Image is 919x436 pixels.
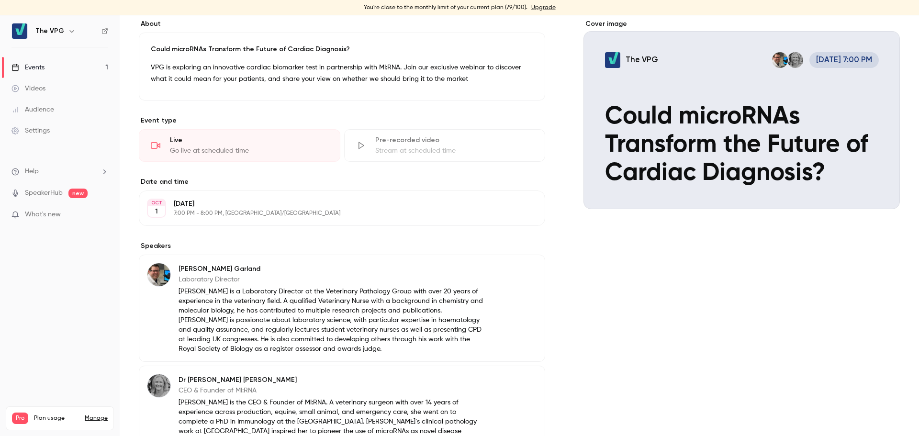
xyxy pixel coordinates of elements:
[139,241,545,251] label: Speakers
[85,414,108,422] a: Manage
[583,19,900,29] label: Cover image
[179,275,483,284] p: Laboratory Director
[11,84,45,93] div: Videos
[11,63,45,72] div: Events
[174,210,494,217] p: 7:00 PM - 8:00 PM, [GEOGRAPHIC_DATA]/[GEOGRAPHIC_DATA]
[531,4,556,11] a: Upgrade
[179,386,483,395] p: CEO & Founder of MI:RNA
[25,167,39,177] span: Help
[139,19,545,29] label: About
[179,287,483,354] p: [PERSON_NAME] is a Laboratory Director at the Veterinary Pathology Group with over 20 years of ex...
[170,146,328,156] div: Go live at scheduled time
[179,375,483,385] p: Dr [PERSON_NAME] [PERSON_NAME]
[147,263,170,286] img: Matt Garland
[174,199,494,209] p: [DATE]
[151,45,533,54] p: Could microRNAs Transform the Future of Cardiac Diagnosis?
[11,126,50,135] div: Settings
[25,210,61,220] span: What's new
[147,374,170,397] img: Dr Eve Hanks
[68,189,88,198] span: new
[139,255,545,362] div: Matt Garland[PERSON_NAME] GarlandLaboratory Director[PERSON_NAME] is a Laboratory Director at the...
[155,207,158,216] p: 1
[583,19,900,209] section: Cover image
[170,135,328,145] div: Live
[375,135,534,145] div: Pre-recorded video
[11,167,108,177] li: help-dropdown-opener
[34,414,79,422] span: Plan usage
[139,129,340,162] div: LiveGo live at scheduled time
[148,200,165,206] div: OCT
[344,129,546,162] div: Pre-recorded videoStream at scheduled time
[375,146,534,156] div: Stream at scheduled time
[11,105,54,114] div: Audience
[139,177,545,187] label: Date and time
[25,188,63,198] a: SpeakerHub
[12,413,28,424] span: Pro
[12,23,27,39] img: The VPG
[35,26,64,36] h6: The VPG
[151,62,533,85] p: VPG is exploring an innovative cardiac biomarker test in partnership with MI:RNA. Join our exclus...
[139,116,545,125] p: Event type
[179,264,483,274] p: [PERSON_NAME] Garland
